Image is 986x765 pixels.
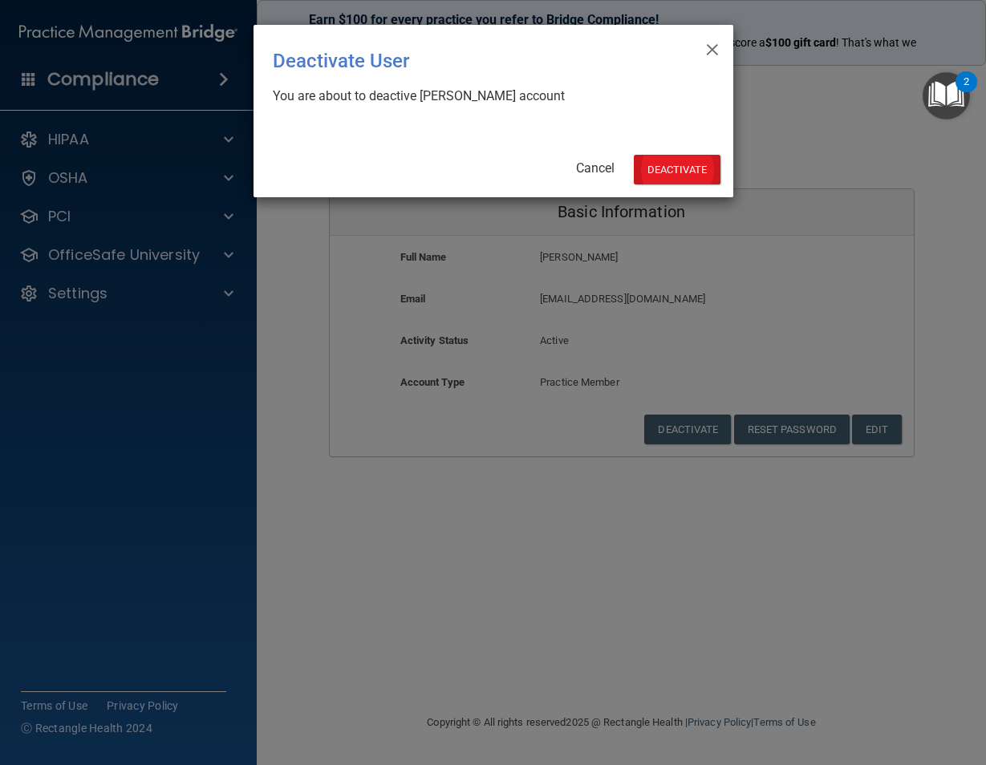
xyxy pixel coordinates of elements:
button: Open Resource Center, 2 new notifications [923,72,970,119]
div: 2 [964,82,969,103]
a: Cancel [576,160,615,176]
button: Deactivate [634,155,720,184]
div: Deactivate User [273,38,648,84]
div: You are about to deactive [PERSON_NAME] account [273,87,701,105]
span: × [705,31,720,63]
